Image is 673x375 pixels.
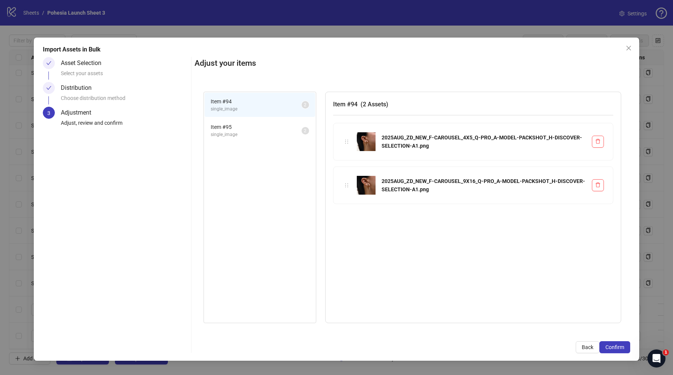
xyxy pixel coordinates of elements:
span: Item # 94 [211,97,302,106]
button: Delete [592,179,604,191]
span: Confirm [605,344,624,350]
h2: Adjust your items [195,57,631,70]
span: delete [595,139,601,144]
span: 2 [304,128,306,133]
div: Distribution [61,82,98,94]
img: 2025AUG_ZD_NEW_F-CAROUSEL_4X5_Q-PRO_A-MODEL-PACKSHOT_H-DISCOVER-SELECTION-A1.png [357,132,376,151]
div: Asset Selection [61,57,107,69]
span: check [46,85,51,91]
iframe: Intercom live chat [647,349,665,367]
div: holder [343,138,351,146]
span: 3 [47,110,50,116]
div: 2025AUG_ZD_NEW_F-CAROUSEL_4X5_Q-PRO_A-MODEL-PACKSHOT_H-DISCOVER-SELECTION-A1.png [382,133,586,150]
div: holder [343,181,351,189]
div: Adjust, review and confirm [61,119,188,132]
span: 2 [304,102,306,107]
span: Back [582,344,593,350]
div: Import Assets in Bulk [43,45,631,54]
img: 2025AUG_ZD_NEW_F-CAROUSEL_9X16_Q-PRO_A-MODEL-PACKSHOT_H-DISCOVER-SELECTION-A1.png [357,176,376,195]
span: single_image [211,131,302,138]
sup: 2 [302,101,309,109]
div: Choose distribution method [61,94,188,107]
sup: 2 [302,127,309,135]
button: Delete [592,136,604,148]
span: delete [595,182,601,187]
h3: Item # 94 [333,100,614,109]
span: 1 [663,349,669,355]
span: Item # 95 [211,123,302,131]
div: Adjustment [61,107,97,119]
span: ( 2 Assets ) [361,101,388,108]
button: Close [623,42,635,54]
span: check [46,60,51,66]
span: single_image [211,106,302,113]
span: holder [344,183,349,188]
span: close [626,45,632,51]
div: 2025AUG_ZD_NEW_F-CAROUSEL_9X16_Q-PRO_A-MODEL-PACKSHOT_H-DISCOVER-SELECTION-A1.png [382,177,586,194]
button: Back [576,341,599,353]
div: Select your assets [61,69,188,82]
button: Confirm [599,341,630,353]
span: holder [344,139,349,144]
